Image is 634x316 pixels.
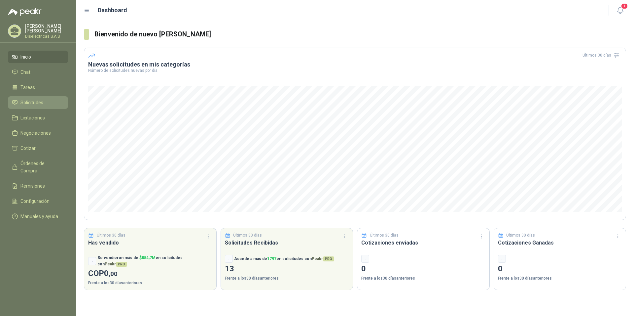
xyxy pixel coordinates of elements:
p: Frente a los 30 días anteriores [498,275,622,282]
p: 0 [498,263,622,275]
p: Diselectricas S.A.S [25,34,68,38]
h3: Solicitudes Recibidas [225,239,349,247]
button: 1 [614,5,626,17]
span: Peakr [312,256,334,261]
p: Últimos 30 días [506,232,535,239]
span: Configuración [20,198,50,205]
a: Órdenes de Compra [8,157,68,177]
p: [PERSON_NAME] [PERSON_NAME] [25,24,68,33]
span: Remisiones [20,182,45,190]
span: 1797 [267,256,276,261]
p: Frente a los 30 días anteriores [225,275,349,282]
div: - [88,257,96,265]
span: PRO [116,262,127,267]
span: 0 [104,269,118,278]
img: Logo peakr [8,8,42,16]
a: Inicio [8,51,68,63]
p: Frente a los 30 días anteriores [88,280,212,286]
span: $ 854,7M [139,255,156,260]
span: Negociaciones [20,129,51,137]
p: Últimos 30 días [370,232,399,239]
a: Configuración [8,195,68,207]
span: Cotizar [20,145,36,152]
h3: Nuevas solicitudes en mis categorías [88,61,622,68]
h3: Has vendido [88,239,212,247]
p: Últimos 30 días [233,232,262,239]
div: - [361,255,369,263]
p: Accede a más de en solicitudes con [234,256,334,262]
a: Negociaciones [8,127,68,139]
h1: Dashboard [98,6,127,15]
span: Peakr [105,262,127,266]
a: Remisiones [8,180,68,192]
h3: Cotizaciones Ganadas [498,239,622,247]
p: Últimos 30 días [97,232,125,239]
h3: Bienvenido de nuevo [PERSON_NAME] [94,29,626,39]
h3: Cotizaciones enviadas [361,239,485,247]
span: Tareas [20,84,35,91]
a: Solicitudes [8,96,68,109]
div: - [498,255,506,263]
span: 1 [621,3,628,9]
p: 13 [225,263,349,275]
p: Se vendieron más de en solicitudes con [97,255,212,267]
span: PRO [323,256,334,261]
p: Número de solicitudes nuevas por día [88,68,622,72]
p: COP [88,267,212,280]
span: ,00 [109,270,118,278]
span: Licitaciones [20,114,45,121]
span: Chat [20,68,30,76]
div: - [225,255,233,263]
a: Chat [8,66,68,78]
span: Solicitudes [20,99,43,106]
span: Inicio [20,53,31,61]
p: 0 [361,263,485,275]
span: Órdenes de Compra [20,160,62,174]
div: Últimos 30 días [582,50,622,61]
a: Manuales y ayuda [8,210,68,223]
a: Tareas [8,81,68,94]
p: Frente a los 30 días anteriores [361,275,485,282]
span: Manuales y ayuda [20,213,58,220]
a: Cotizar [8,142,68,155]
a: Licitaciones [8,112,68,124]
